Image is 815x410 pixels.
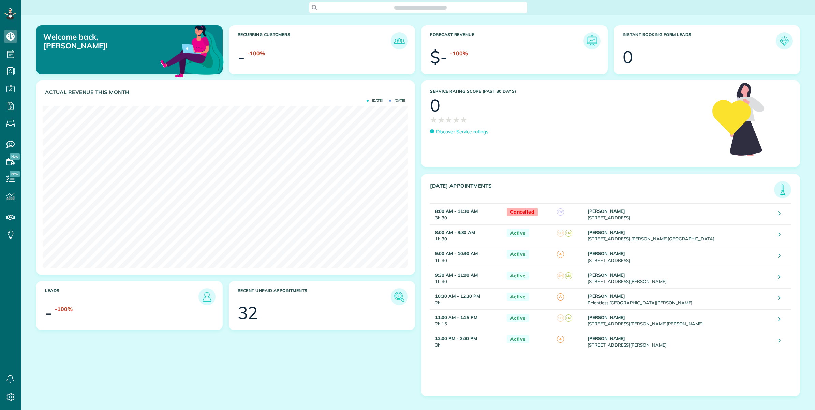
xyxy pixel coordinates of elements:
[565,272,572,279] span: LM
[45,89,408,96] h3: Actual Revenue this month
[777,34,791,48] img: icon_form_leads-04211a6a04a5b2264e4ee56bc0799ec3eb69b7e499cbb523a139df1d13a81ae0.png
[430,246,503,267] td: 1h 30
[430,225,503,246] td: 1h 30
[623,32,776,49] h3: Instant Booking Form Leads
[557,272,564,279] span: SH
[507,208,538,216] span: Cancelled
[436,128,488,135] p: Discover Service ratings
[430,183,774,198] h3: [DATE] Appointments
[565,230,572,237] span: LM
[430,32,583,49] h3: Forecast Revenue
[588,293,625,299] strong: [PERSON_NAME]
[588,230,625,235] strong: [PERSON_NAME]
[445,114,453,126] span: ★
[557,336,564,343] span: A
[507,293,529,301] span: Active
[238,304,258,321] div: 32
[238,288,391,305] h3: Recent unpaid appointments
[557,314,564,322] span: SH
[392,34,406,48] img: icon_recurring_customers-cf858462ba22bcd05b5a5880d41d6543d210077de5bb9ebc9590e49fd87d84ed.png
[392,290,406,304] img: icon_unpaid_appointments-47b8ce3997adf2238b356f14209ab4cced10bd1f174958f3ca8f1d0dd7fffeee.png
[367,99,383,102] span: [DATE]
[565,314,572,322] span: LM
[557,293,564,301] span: A
[507,335,529,343] span: Active
[453,114,460,126] span: ★
[507,272,529,280] span: Active
[430,48,447,65] div: $-
[430,89,706,94] h3: Service Rating score (past 30 days)
[430,331,503,352] td: 3h
[588,336,625,341] strong: [PERSON_NAME]
[10,153,20,160] span: New
[588,272,625,278] strong: [PERSON_NAME]
[10,171,20,177] span: New
[435,336,477,341] strong: 12:00 PM - 3:00 PM
[430,97,440,114] div: 0
[401,4,440,11] span: Search ZenMaid…
[430,267,503,288] td: 1h 30
[389,99,405,102] span: [DATE]
[588,251,625,256] strong: [PERSON_NAME]
[159,17,225,84] img: dashboard_welcome-42a62b7d889689a78055ac9021e634bf52bae3f8056760290aed330b23ab8690.png
[507,314,529,322] span: Active
[586,309,773,331] td: [STREET_ADDRESS][PERSON_NAME][PERSON_NAME]
[557,251,564,258] span: A
[588,208,625,214] strong: [PERSON_NAME]
[557,230,564,237] span: SH
[435,230,475,235] strong: 8:00 AM - 9:30 AM
[507,250,529,259] span: Active
[435,208,478,214] strong: 8:00 AM - 11:30 AM
[430,128,488,135] a: Discover Service ratings
[55,305,73,313] div: -100%
[435,314,477,320] strong: 11:00 AM - 1:15 PM
[435,272,478,278] strong: 9:30 AM - 11:00 AM
[435,293,480,299] strong: 10:30 AM - 12:30 PM
[438,114,445,126] span: ★
[247,49,265,57] div: -100%
[200,290,214,304] img: icon_leads-1bed01f49abd5b7fead27621c3d59655bb73ed531f8eeb49469d10e621d6b896.png
[460,114,468,126] span: ★
[586,246,773,267] td: [STREET_ADDRESS]
[623,48,633,65] div: 0
[586,267,773,288] td: [STREET_ADDRESS][PERSON_NAME]
[585,34,599,48] img: icon_forecast_revenue-8c13a41c7ed35a8dcfafea3cbb826a0462acb37728057bba2d056411b612bbbe.png
[435,251,478,256] strong: 9:00 AM - 10:30 AM
[430,309,503,331] td: 2h 15
[507,229,529,237] span: Active
[557,208,564,216] span: DV
[238,32,391,49] h3: Recurring Customers
[430,204,503,225] td: 3h 30
[43,32,164,50] p: Welcome back, [PERSON_NAME]!
[238,48,245,65] div: -
[586,204,773,225] td: [STREET_ADDRESS]
[586,331,773,352] td: [STREET_ADDRESS][PERSON_NAME]
[430,114,438,126] span: ★
[430,288,503,309] td: 2h
[45,304,52,321] div: -
[45,288,198,305] h3: Leads
[586,288,773,309] td: Relentless [GEOGRAPHIC_DATA][PERSON_NAME]
[450,49,468,57] div: -100%
[588,314,625,320] strong: [PERSON_NAME]
[586,225,773,246] td: [STREET_ADDRESS] [PERSON_NAME][GEOGRAPHIC_DATA]
[776,183,789,196] img: icon_todays_appointments-901f7ab196bb0bea1936b74009e4eb5ffbc2d2711fa7634e0d609ed5ef32b18b.png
